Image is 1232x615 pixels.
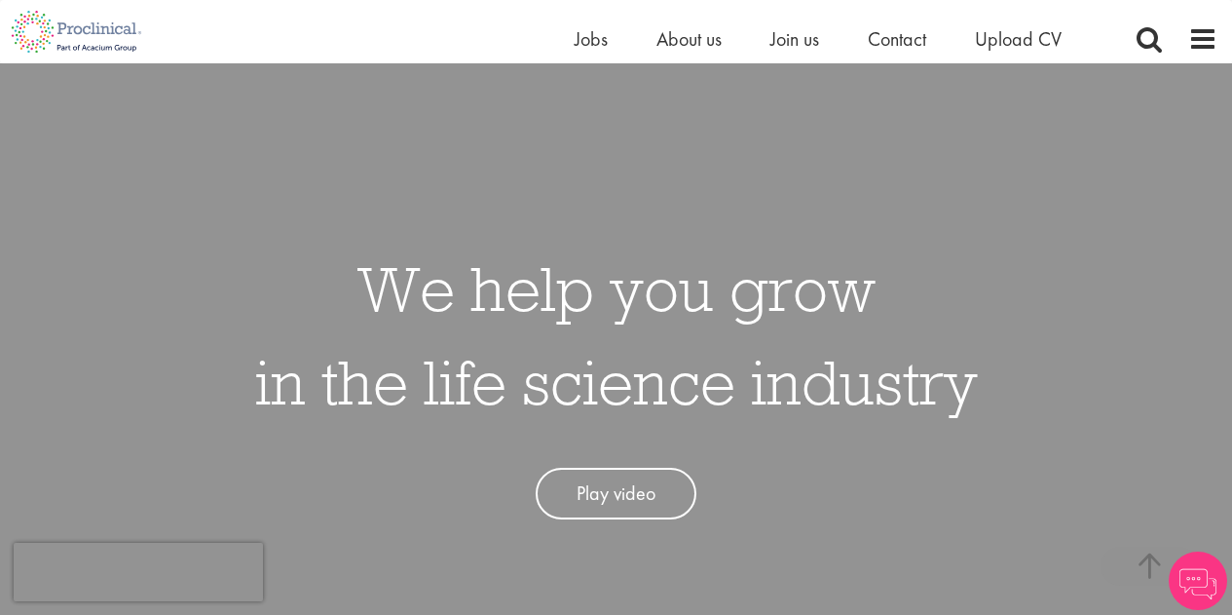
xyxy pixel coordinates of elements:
a: Contact [868,26,926,52]
a: Jobs [575,26,608,52]
a: Play video [536,468,696,519]
h1: We help you grow in the life science industry [255,242,978,429]
a: About us [656,26,722,52]
a: Join us [770,26,819,52]
img: Chatbot [1169,552,1227,610]
a: Upload CV [975,26,1062,52]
